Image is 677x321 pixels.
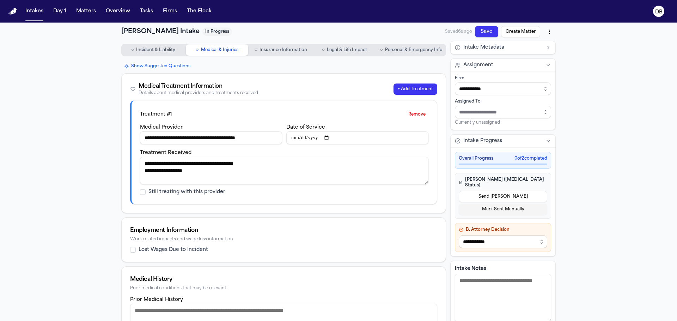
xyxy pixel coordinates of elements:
span: Saved 6s ago [445,29,472,35]
button: Matters [73,5,99,18]
button: Firms [160,5,180,18]
span: Currently unassigned [455,120,500,125]
button: Remove [405,109,428,120]
span: Personal & Emergency Info [385,47,443,53]
button: Intake Metadata [451,41,555,54]
button: + Add Treatment [394,84,437,95]
button: Save [475,26,498,37]
button: Go to Insurance Information [250,44,312,56]
label: Treatment Received [140,150,191,155]
div: Assigned To [455,99,551,104]
input: Medical provider [140,131,282,144]
div: Prior medical conditions that may be relevant [130,286,437,291]
label: Intake Notes [455,265,551,272]
input: Select firm [455,82,551,95]
label: Prior Medical History [130,297,183,302]
a: Home [8,8,17,15]
button: The Flock [184,5,214,18]
img: Finch Logo [8,8,17,15]
label: Medical Provider [140,125,183,130]
span: 0 of 2 completed [514,156,547,161]
h4: [PERSON_NAME] ([MEDICAL_DATA] Status) [459,177,547,188]
button: Intakes [23,5,46,18]
button: Assignment [451,59,555,72]
span: Legal & Life Impact [327,47,367,53]
span: ○ [380,47,383,54]
span: Overall Progress [459,156,493,161]
button: Go to Medical & Injuries [186,44,248,56]
label: Date of Service [286,125,325,130]
h1: [PERSON_NAME] Intake [121,27,200,37]
button: Show Suggested Questions [121,62,193,70]
div: Work-related impacts and wage loss information [130,237,437,242]
span: Intake Metadata [463,44,504,51]
span: ○ [131,47,134,54]
button: Go to Personal & Emergency Info [377,44,445,56]
div: Treatment # 1 [140,111,172,118]
textarea: Treatment received [140,157,428,184]
h4: B. Attorney Decision [459,227,547,233]
span: ○ [196,47,199,54]
span: Incident & Liability [136,47,175,53]
span: Insurance Information [260,47,307,53]
button: Create Matter [501,26,540,37]
button: Day 1 [50,5,69,18]
span: Assignment [463,62,493,69]
div: Medical History [130,275,437,284]
input: Date of service [286,131,428,144]
span: Intake Progress [463,137,502,144]
span: In Progress [202,27,232,36]
button: Send [PERSON_NAME] [459,191,547,202]
button: Go to Incident & Liability [122,44,184,56]
label: Lost Wages Due to Incident [139,246,208,253]
span: ○ [322,47,325,54]
div: Firm [455,75,551,81]
label: Still treating with this provider [148,189,225,196]
button: Intake Progress [451,135,555,147]
span: Medical & Injuries [201,47,238,53]
button: More actions [543,25,556,38]
div: Details about medical providers and treatments received [139,91,258,96]
span: ○ [254,47,257,54]
button: Mark Sent Manually [459,204,547,215]
button: Tasks [137,5,156,18]
div: Medical Treatment Information [139,82,258,91]
input: Assign to staff member [455,106,551,118]
button: Overview [103,5,133,18]
div: Employment Information [130,226,437,235]
button: Go to Legal & Life Impact [313,44,376,56]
